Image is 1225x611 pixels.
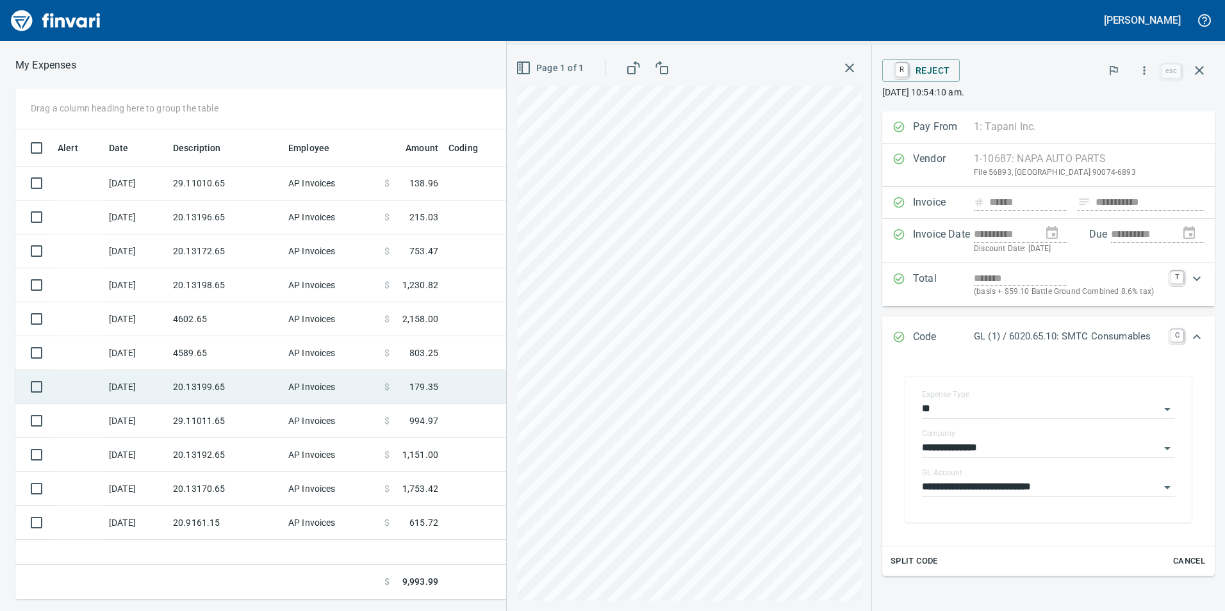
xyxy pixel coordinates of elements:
span: Cancel [1172,554,1206,569]
span: 615.72 [409,516,438,529]
span: 2,158.00 [402,313,438,325]
span: 1,151.00 [402,448,438,461]
button: Flag [1099,56,1128,85]
td: [DATE] [104,268,168,302]
td: 4602.65 [168,302,283,336]
td: AP Invoices [283,268,379,302]
td: [DATE] [104,404,168,438]
label: Expense Type [922,391,969,398]
a: T [1171,271,1183,284]
div: Expand [882,359,1215,576]
td: AP Invoices [283,336,379,370]
td: 29.11011.65 [168,404,283,438]
span: Amount [406,140,438,156]
label: Company [922,430,955,437]
span: $ [384,346,390,359]
span: Alert [58,140,95,156]
td: [DATE] [104,200,168,234]
p: My Expenses [15,58,76,73]
td: 20.13199.65 [168,370,283,404]
span: $ [384,211,390,224]
td: [DATE] [104,438,168,472]
span: 1,753.42 [402,482,438,495]
td: 4589.65 [168,336,283,370]
td: [DATE] [104,302,168,336]
button: Open [1158,400,1176,418]
span: 1,230.82 [402,279,438,291]
span: $ [384,380,390,393]
span: Employee [288,140,329,156]
a: C [1171,329,1183,342]
td: AP Invoices [283,167,379,200]
p: Code [913,329,974,346]
td: AP Invoices [283,370,379,404]
span: 179.35 [409,380,438,393]
span: Page 1 of 1 [518,60,584,76]
span: Date [109,140,129,156]
span: Description [173,140,221,156]
span: Reject [892,60,950,81]
span: $ [384,414,390,427]
span: $ [384,177,390,190]
td: AP Invoices [283,404,379,438]
button: Page 1 of 1 [513,56,589,80]
td: 20.13192.65 [168,438,283,472]
td: AP Invoices [283,472,379,506]
p: [DATE] 10:54:10 am. [882,86,1215,99]
span: 994.97 [409,414,438,427]
span: $ [384,575,390,589]
span: $ [384,313,390,325]
td: 20.13172.65 [168,234,283,268]
span: $ [384,448,390,461]
span: Employee [288,140,346,156]
button: More [1130,56,1158,85]
p: GL (1) / 6020.65.10: SMTC Consumables [974,329,1163,344]
button: Open [1158,439,1176,457]
span: $ [384,279,390,291]
td: [DATE] [104,472,168,506]
span: Amount [389,140,438,156]
span: 803.25 [409,346,438,359]
td: AP Invoices [283,506,379,540]
button: [PERSON_NAME] [1101,10,1184,30]
a: R [896,63,908,77]
button: Open [1158,478,1176,496]
td: 29.11010.65 [168,167,283,200]
td: AP Invoices [283,302,379,336]
span: 9,993.99 [402,575,438,589]
h5: [PERSON_NAME] [1104,13,1181,27]
button: Cancel [1169,551,1210,571]
nav: breadcrumb [15,58,76,73]
span: 215.03 [409,211,438,224]
p: (basis + $59.10 Battle Ground Combined 8.6% tax) [974,286,1163,298]
td: [DATE] [104,167,168,200]
span: $ [384,482,390,495]
td: 20.13198.65 [168,268,283,302]
td: [DATE] [104,506,168,540]
span: Date [109,140,145,156]
td: AP Invoices [283,200,379,234]
div: Expand [882,316,1215,359]
td: 20.9161.15 [168,506,283,540]
td: 20.13170.65 [168,472,283,506]
span: Coding [448,140,495,156]
span: Coding [448,140,478,156]
td: 20.13196.65 [168,200,283,234]
img: Finvari [8,5,104,36]
span: 138.96 [409,177,438,190]
td: AP Invoices [283,438,379,472]
span: 753.47 [409,245,438,257]
p: Total [913,271,974,298]
label: GL Account [922,469,962,477]
p: Drag a column heading here to group the table [31,102,218,115]
a: esc [1162,64,1181,78]
span: $ [384,245,390,257]
td: [DATE] [104,370,168,404]
button: Split Code [887,551,941,571]
td: AP Invoices [283,234,379,268]
span: Close invoice [1158,55,1215,86]
span: Alert [58,140,78,156]
span: $ [384,516,390,529]
span: Split Code [891,554,938,569]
